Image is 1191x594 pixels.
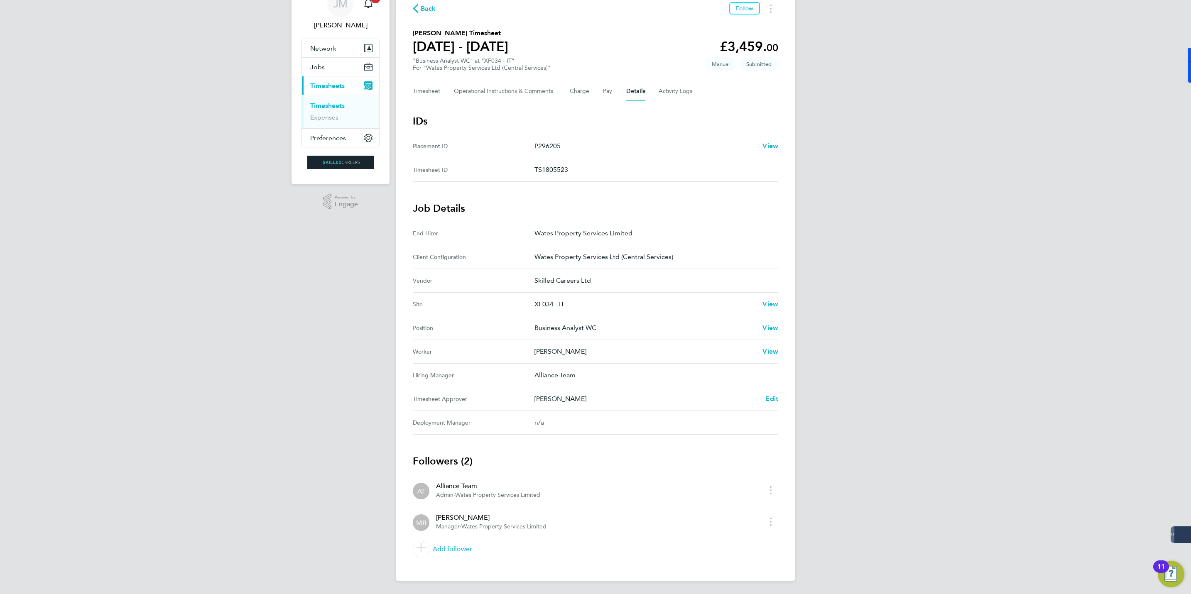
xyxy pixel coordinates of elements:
p: Wates Property Services Ltd (Central Services) [534,252,772,262]
span: Powered by [335,194,358,201]
section: Details [413,115,778,561]
p: [PERSON_NAME] [534,347,756,357]
button: Timesheets [302,76,379,95]
div: Position [413,323,534,333]
h3: Followers (2) [413,455,778,468]
button: timesheet menu [763,484,778,496]
p: Wates Property Services Limited [534,228,772,238]
button: Timesheets Menu [763,2,778,15]
p: Skilled Careers Ltd [534,276,772,286]
span: Wates Property Services Limited [461,523,546,530]
a: View [762,299,778,309]
span: Preferences [310,134,346,142]
span: This timesheet is Submitted. [740,57,778,71]
button: Network [302,39,379,57]
div: End Hirer [413,228,534,238]
span: Admin [436,491,453,499]
div: Mark Briggs [413,514,429,531]
span: Network [310,44,336,52]
span: Manager [436,523,460,530]
button: Operational Instructions & Comments [454,81,556,101]
img: skilledcareers-logo-retina.png [307,156,374,169]
h3: IDs [413,115,778,128]
span: AT [417,486,425,496]
a: View [762,141,778,151]
span: Engage [335,201,358,208]
div: 11 [1157,567,1165,577]
h1: [DATE] - [DATE] [413,38,508,55]
div: Alliance Team [413,483,429,499]
div: Deployment Manager [413,418,534,428]
h3: Job Details [413,202,778,215]
button: Details [626,81,645,101]
div: Worker [413,347,534,357]
div: Timesheet Approver [413,394,534,404]
button: Follow [729,2,760,15]
span: · [453,491,455,499]
span: Timesheets [310,82,345,90]
span: View [762,300,778,308]
span: MB [416,518,426,527]
a: View [762,323,778,333]
button: Back [413,3,436,14]
div: Vendor [413,276,534,286]
button: timesheet menu [763,515,778,528]
a: View [762,347,778,357]
div: Site [413,299,534,309]
span: Jack McMurray [301,20,380,30]
button: Preferences [302,129,379,147]
app-decimal: £3,459. [720,39,778,54]
span: View [762,324,778,332]
span: View [762,142,778,150]
span: Edit [765,395,778,403]
div: [PERSON_NAME] [436,513,546,523]
span: This timesheet was manually created. [705,57,736,71]
div: n/a [534,418,765,428]
p: Alliance Team [534,370,772,380]
button: Open Resource Center, 11 new notifications [1158,561,1184,587]
button: Jobs [302,58,379,76]
span: · [460,523,461,530]
div: For "Wates Property Services Ltd (Central Services)" [413,64,551,71]
div: "Business Analyst WC" at "XF034 - IT" [413,57,551,71]
a: Edit [765,394,778,404]
p: P296205 [534,141,756,151]
span: Jobs [310,63,325,71]
span: Wates Property Services Limited [455,491,540,499]
span: 00 [767,42,778,54]
div: Alliance Team [436,481,540,491]
span: Follow [736,5,753,12]
button: Pay [603,81,613,101]
a: Timesheets [310,102,345,110]
div: Timesheet ID [413,165,534,175]
div: Client Configuration [413,252,534,262]
span: Back [421,4,436,14]
a: Powered byEngage [323,194,358,210]
span: View [762,347,778,355]
div: Placement ID [413,141,534,151]
h2: [PERSON_NAME] Timesheet [413,28,508,38]
button: Timesheet [413,81,441,101]
p: [PERSON_NAME] [534,394,759,404]
button: Activity Logs [659,81,694,101]
button: Charge [570,81,590,101]
p: XF034 - IT [534,299,756,309]
p: Business Analyst WC [534,323,756,333]
div: Hiring Manager [413,370,534,380]
p: TS1805523 [534,165,772,175]
div: Timesheets [302,95,379,128]
a: Expenses [310,113,338,121]
a: Go to home page [301,156,380,169]
a: Add follower [413,538,778,561]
